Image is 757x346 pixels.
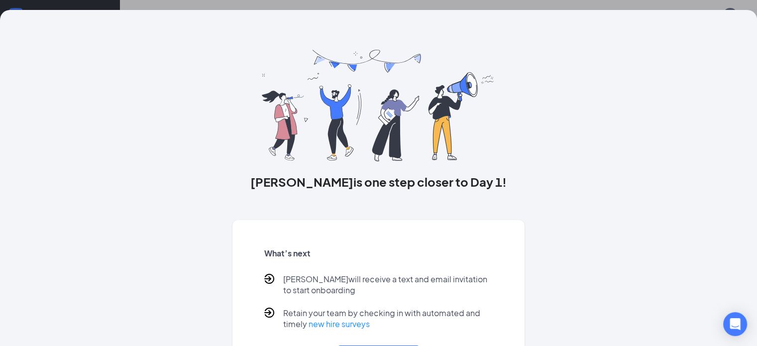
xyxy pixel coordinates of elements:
[262,50,495,161] img: you are all set
[232,173,525,190] h3: [PERSON_NAME] is one step closer to Day 1!
[309,319,370,329] a: new hire surveys
[723,312,747,336] div: Open Intercom Messenger
[283,274,493,296] p: [PERSON_NAME] will receive a text and email invitation to start onboarding
[283,308,493,330] p: Retain your team by checking in with automated and timely
[264,248,493,259] h5: What’s next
